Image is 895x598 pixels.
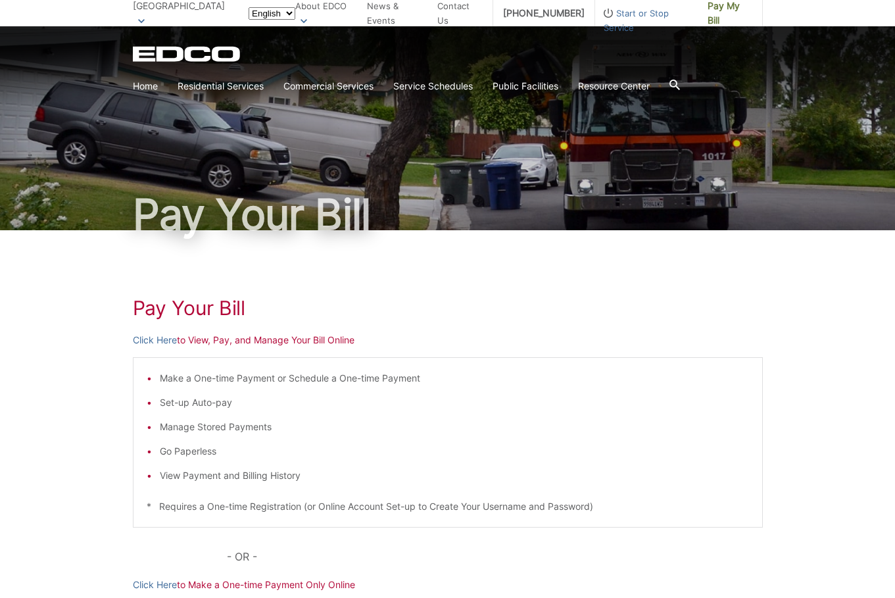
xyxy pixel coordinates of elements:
li: Set-up Auto-pay [160,395,749,410]
h1: Pay Your Bill [133,193,763,236]
li: Manage Stored Payments [160,420,749,434]
p: to View, Pay, and Manage Your Bill Online [133,333,763,347]
p: to Make a One-time Payment Only Online [133,578,763,592]
a: Commercial Services [283,79,374,93]
p: - OR - [227,547,762,566]
select: Select a language [249,7,295,20]
a: Resource Center [578,79,650,93]
a: Click Here [133,578,177,592]
a: Public Facilities [493,79,558,93]
p: * Requires a One-time Registration (or Online Account Set-up to Create Your Username and Password) [147,499,749,514]
a: Service Schedules [393,79,473,93]
a: EDCD logo. Return to the homepage. [133,46,242,62]
a: Click Here [133,333,177,347]
li: Go Paperless [160,444,749,459]
a: Home [133,79,158,93]
li: Make a One-time Payment or Schedule a One-time Payment [160,371,749,386]
a: Residential Services [178,79,264,93]
li: View Payment and Billing History [160,468,749,483]
h1: Pay Your Bill [133,296,763,320]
